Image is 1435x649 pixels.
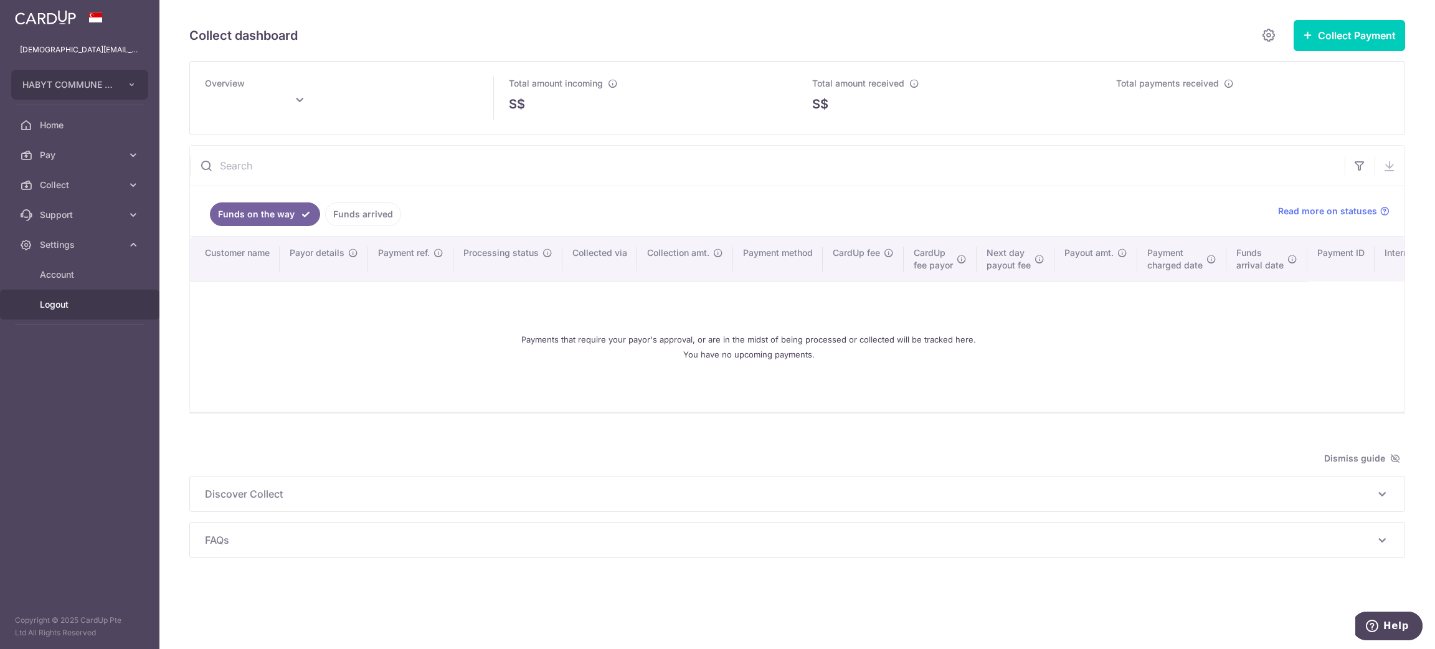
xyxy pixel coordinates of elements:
span: Total payments received [1116,78,1219,88]
span: HABYT COMMUNE SINGAPORE 2 PTE. LTD. [22,78,115,91]
span: Logout [40,298,122,311]
span: Collect [40,179,122,191]
span: Dismiss guide [1324,451,1400,466]
p: [DEMOGRAPHIC_DATA][EMAIL_ADDRESS][DOMAIN_NAME] [20,44,140,56]
span: Payor details [290,247,344,259]
a: Funds on the way [210,202,320,226]
span: Payout amt. [1064,247,1114,259]
h5: Collect dashboard [189,26,298,45]
span: Total amount received [812,78,904,88]
img: CardUp [15,10,76,25]
th: Customer name [190,237,280,282]
span: Settings [40,239,122,251]
button: Collect Payment [1294,20,1405,51]
span: Payment charged date [1147,247,1203,272]
span: Help [28,9,54,20]
span: Collection amt. [647,247,709,259]
th: Payment ID [1307,237,1375,282]
span: Funds arrival date [1236,247,1284,272]
span: Account [40,268,122,281]
span: Overview [205,78,245,88]
span: Discover Collect [205,486,1375,501]
a: Funds arrived [325,202,401,226]
a: Read more on statuses [1278,205,1390,217]
span: Next day payout fee [987,247,1031,272]
span: Support [40,209,122,221]
p: Discover Collect [205,486,1390,501]
input: Search [190,146,1345,186]
span: Read more on statuses [1278,205,1377,217]
span: S$ [812,95,828,113]
th: Collected via [562,237,637,282]
span: FAQs [205,533,1375,547]
div: Payments that require your payor's approval, or are in the midst of being processed or collected ... [205,292,1292,402]
span: Home [40,119,122,131]
span: Internal ref. [1385,247,1431,259]
span: Total amount incoming [509,78,603,88]
span: Processing status [463,247,539,259]
iframe: Opens a widget where you can find more information [1355,612,1423,643]
span: Pay [40,149,122,161]
span: S$ [509,95,525,113]
p: FAQs [205,533,1390,547]
span: CardUp fee [833,247,880,259]
button: HABYT COMMUNE SINGAPORE 2 PTE. LTD. [11,70,148,100]
span: CardUp fee payor [914,247,953,272]
th: Payment method [733,237,823,282]
span: Payment ref. [378,247,430,259]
